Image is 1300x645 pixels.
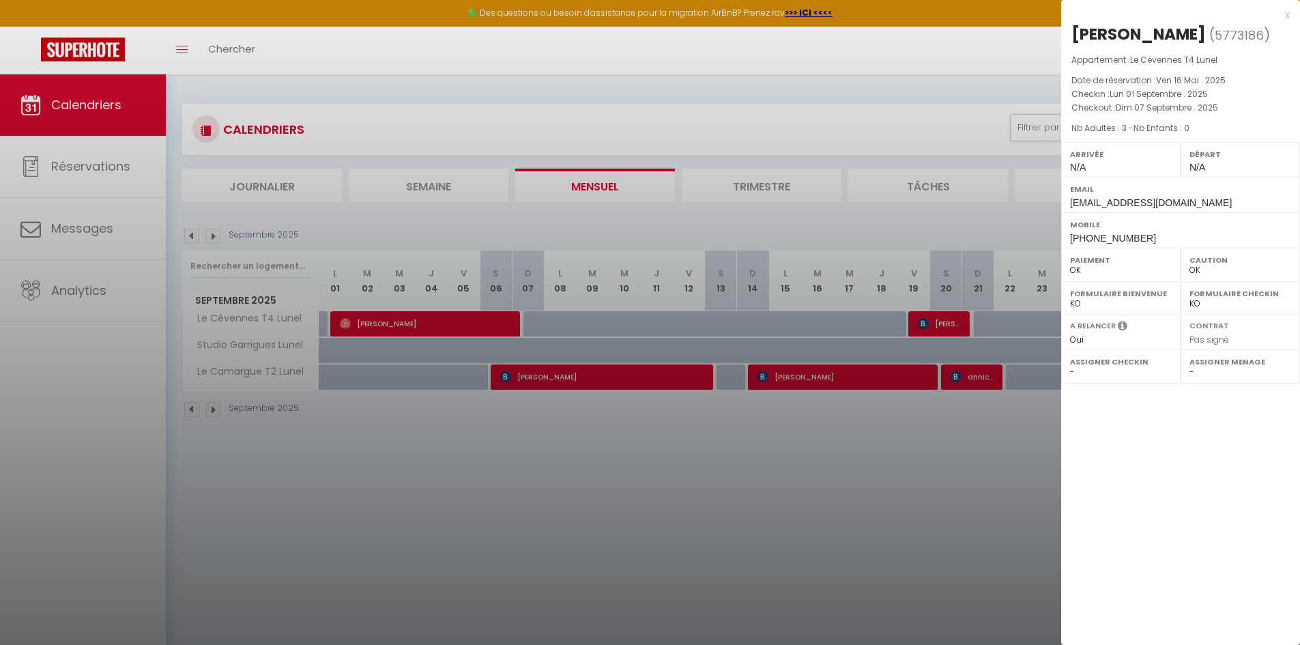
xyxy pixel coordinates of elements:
[1071,23,1206,45] div: [PERSON_NAME]
[1189,162,1205,173] span: N/A
[1189,320,1229,329] label: Contrat
[1189,334,1229,345] span: Pas signé
[1215,27,1264,44] span: 5773186
[1070,233,1156,244] span: [PHONE_NUMBER]
[1133,122,1189,134] span: Nb Enfants : 0
[1071,122,1189,134] span: Nb Adultes : 3 -
[1070,355,1172,369] label: Assigner Checkin
[1070,197,1232,208] span: [EMAIL_ADDRESS][DOMAIN_NAME]
[1070,218,1291,231] label: Mobile
[1189,147,1291,161] label: Départ
[1070,182,1291,196] label: Email
[1116,102,1218,113] span: Dim 07 Septembre . 2025
[1189,253,1291,267] label: Caution
[1110,88,1208,100] span: Lun 01 Septembre . 2025
[1070,253,1172,267] label: Paiement
[1209,25,1270,44] span: ( )
[1070,320,1116,332] label: A relancer
[1061,7,1290,23] div: x
[1189,355,1291,369] label: Assigner Menage
[1071,101,1290,115] p: Checkout :
[1189,287,1291,300] label: Formulaire Checkin
[1071,74,1290,87] p: Date de réservation :
[1070,162,1086,173] span: N/A
[1156,74,1226,86] span: Ven 16 Mai . 2025
[1071,87,1290,101] p: Checkin :
[1070,287,1172,300] label: Formulaire Bienvenue
[1118,320,1127,335] i: Sélectionner OUI si vous souhaiter envoyer les séquences de messages post-checkout
[1071,53,1290,67] p: Appartement :
[1070,147,1172,161] label: Arrivée
[1130,54,1217,66] span: Le Cévennes T4 Lunel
